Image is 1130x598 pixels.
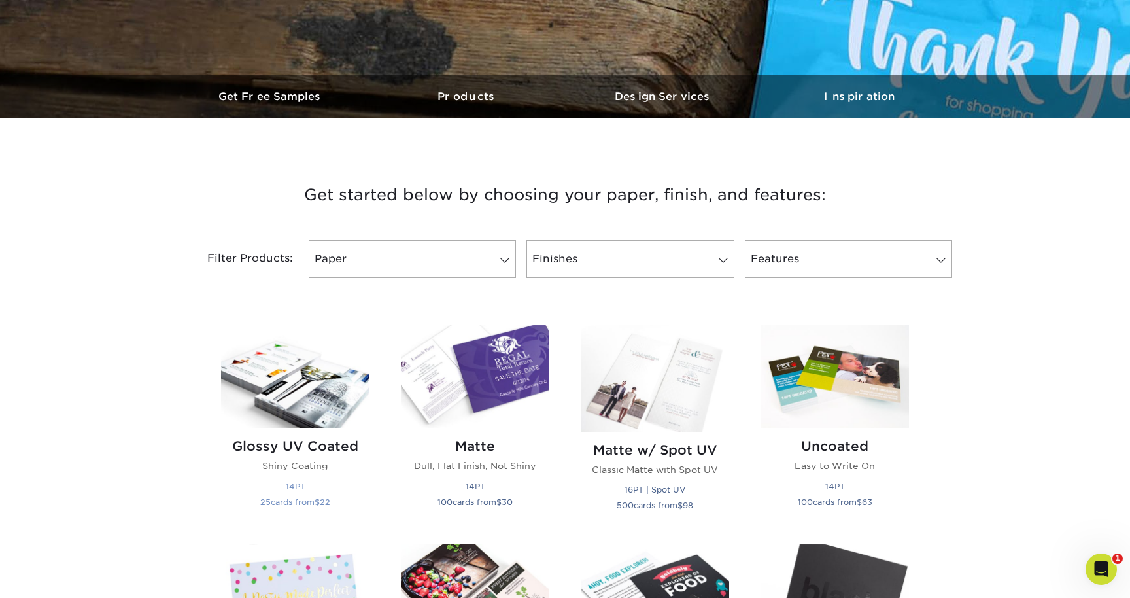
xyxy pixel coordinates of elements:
h3: Products [369,90,565,103]
div: Filter Products: [173,240,303,278]
span: 22 [320,497,330,507]
span: $ [315,497,320,507]
a: Inspiration [761,75,957,118]
img: Glossy UV Coated Postcards [221,325,369,428]
a: Uncoated Postcards Uncoated Easy to Write On 14PT 100cards from$63 [761,325,909,529]
img: Uncoated Postcards [761,325,909,428]
small: 16PT | Spot UV [625,485,685,495]
a: Finishes [526,240,734,278]
h2: Uncoated [761,438,909,454]
span: 63 [862,497,872,507]
span: $ [857,497,862,507]
span: 500 [617,501,634,510]
a: Products [369,75,565,118]
iframe: Intercom live chat [1086,554,1117,585]
img: Matte Postcards [401,325,549,428]
img: Matte w/ Spot UV Postcards [581,325,729,431]
span: 100 [798,497,813,507]
small: cards from [617,501,693,510]
a: Features [745,240,952,278]
h3: Design Services [565,90,761,103]
span: 100 [437,497,453,507]
p: Classic Matte with Spot UV [581,463,729,476]
span: 1 [1112,554,1123,564]
small: 14PT [286,482,305,491]
a: Glossy UV Coated Postcards Glossy UV Coated Shiny Coating 14PT 25cards from$22 [221,325,369,529]
a: Matte Postcards Matte Dull, Flat Finish, Not Shiny 14PT 100cards from$30 [401,325,549,529]
a: Matte w/ Spot UV Postcards Matte w/ Spot UV Classic Matte with Spot UV 16PT | Spot UV 500cards fr... [581,325,729,529]
h2: Matte [401,438,549,454]
small: cards from [437,497,513,507]
span: 25 [260,497,271,507]
h2: Matte w/ Spot UV [581,442,729,458]
small: cards from [260,497,330,507]
span: $ [677,501,683,510]
a: Get Free Samples [173,75,369,118]
small: cards from [798,497,872,507]
span: 30 [502,497,513,507]
p: Easy to Write On [761,459,909,472]
h3: Get started below by choosing your paper, finish, and features: [182,166,948,224]
a: Paper [309,240,516,278]
h3: Get Free Samples [173,90,369,103]
p: Dull, Flat Finish, Not Shiny [401,459,549,472]
small: 14PT [466,482,485,491]
a: Design Services [565,75,761,118]
span: $ [496,497,502,507]
small: 14PT [825,482,845,491]
h2: Glossy UV Coated [221,438,369,454]
p: Shiny Coating [221,459,369,472]
h3: Inspiration [761,90,957,103]
span: 98 [683,501,693,510]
